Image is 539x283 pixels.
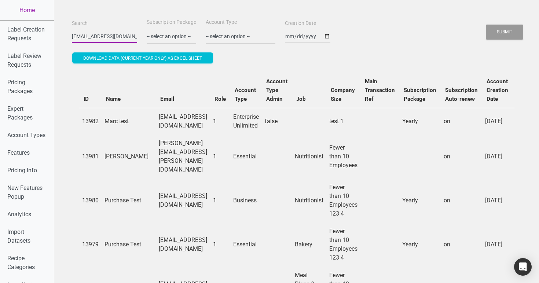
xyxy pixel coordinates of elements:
[102,108,156,135] td: Marc test
[79,179,102,223] td: 13980
[206,19,237,26] label: Account Type
[285,20,316,27] label: Creation Date
[79,223,102,267] td: 13979
[486,25,523,40] button: Submit
[210,108,230,135] td: 1
[482,179,513,223] td: [DATE]
[79,108,102,135] td: 13982
[482,108,513,135] td: [DATE]
[102,223,156,267] td: Purchase Test
[445,87,478,102] b: Subscription Auto-renew
[262,108,292,135] td: false
[156,223,210,267] td: [EMAIL_ADDRESS][DOMAIN_NAME]
[326,135,360,179] td: Fewer than 10 Employees
[399,108,441,135] td: Yearly
[514,258,532,276] div: Open Intercom Messenger
[296,96,306,102] b: Job
[441,223,482,267] td: on
[106,96,121,102] b: Name
[482,223,513,267] td: [DATE]
[292,223,326,267] td: Bakery
[487,78,508,102] b: Account Creation Date
[214,96,226,102] b: Role
[102,179,156,223] td: Purchase Test
[147,19,196,26] label: Subscription Package
[230,223,262,267] td: Essential
[156,179,210,223] td: [EMAIL_ADDRESS][DOMAIN_NAME]
[230,179,262,223] td: Business
[210,179,230,223] td: 1
[72,52,213,63] button: Download data (current year only) as excel sheet
[326,108,360,135] td: test 1
[230,108,262,135] td: Enterprise Unlimited
[404,87,436,102] b: Subscription Package
[160,96,174,102] b: Email
[79,135,102,179] td: 13981
[72,20,88,27] label: Search
[84,96,89,102] b: ID
[482,135,513,179] td: [DATE]
[102,135,156,179] td: [PERSON_NAME]
[441,108,482,135] td: on
[266,78,287,102] b: Account Type Admin
[292,135,326,179] td: Nutritionist
[156,135,210,179] td: [PERSON_NAME][EMAIL_ADDRESS][PERSON_NAME][DOMAIN_NAME]
[365,78,395,102] b: Main Transaction Ref
[326,223,360,267] td: Fewer than 10 Employees 123 4
[83,56,202,61] span: Download data (current year only) as excel sheet
[441,179,482,223] td: on
[326,179,360,223] td: Fewer than 10 Employees 123 4
[399,223,441,267] td: Yearly
[331,87,355,102] b: Company Size
[399,179,441,223] td: Yearly
[210,135,230,179] td: 1
[156,108,210,135] td: [EMAIL_ADDRESS][DOMAIN_NAME]
[210,223,230,267] td: 1
[441,135,482,179] td: on
[292,179,326,223] td: Nutritionist
[235,87,256,102] b: Account Type
[230,135,262,179] td: Essential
